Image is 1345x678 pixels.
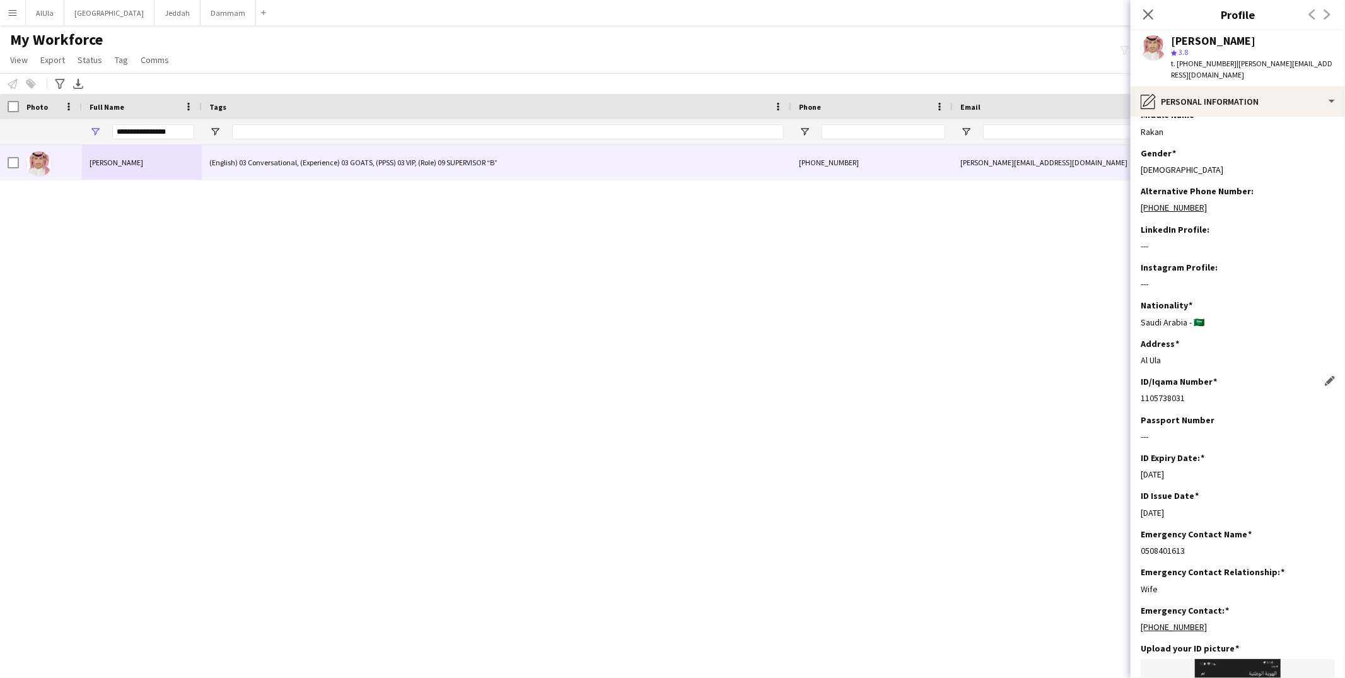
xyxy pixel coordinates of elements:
[71,76,86,91] app-action-btn: Export XLSX
[26,1,64,25] button: AlUla
[791,145,953,180] div: [PHONE_NUMBER]
[73,52,107,68] a: Status
[1141,240,1335,252] div: ---
[960,126,972,137] button: Open Filter Menu
[1141,392,1335,404] div: 1105738031
[1141,621,1207,633] a: [PHONE_NUMBER]
[202,145,791,180] div: (English) 03 Conversational, (Experience) 03 GOATS, (PPSS) 03 VIP, (Role) 09 SUPERVISOR “B”
[1141,278,1335,289] div: ---
[1179,47,1188,57] span: 3.8
[1141,583,1335,595] div: Wife
[1141,469,1335,480] div: [DATE]
[960,102,981,112] span: Email
[201,1,256,25] button: Dammam
[1141,490,1199,501] h3: ID Issue Date
[10,54,28,66] span: View
[1131,86,1345,117] div: Personal Information
[1141,317,1335,328] div: Saudi Arabia - 🇸🇦
[136,52,174,68] a: Comms
[1141,300,1192,311] h3: Nationality
[90,102,124,112] span: Full Name
[10,30,103,49] span: My Workforce
[1141,507,1335,518] div: [DATE]
[953,145,1205,180] div: [PERSON_NAME][EMAIL_ADDRESS][DOMAIN_NAME]
[1141,643,1239,654] h3: Upload your ID picture
[1141,414,1214,426] h3: Passport Number
[799,126,810,137] button: Open Filter Menu
[983,124,1197,139] input: Email Filter Input
[1141,452,1204,464] h3: ID Expiry Date:
[1141,545,1335,556] div: 0508401613
[1171,59,1332,79] span: | [PERSON_NAME][EMAIL_ADDRESS][DOMAIN_NAME]
[209,126,221,137] button: Open Filter Menu
[52,76,67,91] app-action-btn: Advanced filters
[1141,262,1218,273] h3: Instagram Profile:
[209,102,226,112] span: Tags
[1141,354,1335,366] div: Al Ula
[799,102,821,112] span: Phone
[1141,529,1252,540] h3: Emergency Contact Name
[1141,566,1284,578] h3: Emergency Contact Relationship:
[110,52,133,68] a: Tag
[154,1,201,25] button: Jeddah
[26,102,48,112] span: Photo
[1141,126,1335,137] div: Rakan
[1141,376,1217,387] h3: ID/Iqama Number
[78,54,102,66] span: Status
[64,1,154,25] button: [GEOGRAPHIC_DATA]
[1141,202,1207,213] a: [PHONE_NUMBER]
[90,126,101,137] button: Open Filter Menu
[232,124,784,139] input: Tags Filter Input
[112,124,194,139] input: Full Name Filter Input
[1141,224,1209,235] h3: LinkedIn Profile:
[26,151,52,177] img: Haitham Alfaqiri
[1141,164,1335,175] div: [DEMOGRAPHIC_DATA]
[141,54,169,66] span: Comms
[90,158,143,167] span: [PERSON_NAME]
[5,52,33,68] a: View
[1141,431,1335,442] div: ---
[115,54,128,66] span: Tag
[1171,35,1255,47] div: [PERSON_NAME]
[40,54,65,66] span: Export
[35,52,70,68] a: Export
[1141,605,1229,616] h3: Emergency Contact:
[822,124,945,139] input: Phone Filter Input
[1141,185,1254,197] h3: Alternative Phone Number:
[1131,6,1345,23] h3: Profile
[1141,148,1176,159] h3: Gender
[1141,338,1179,349] h3: Address
[1171,59,1237,68] span: t. [PHONE_NUMBER]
